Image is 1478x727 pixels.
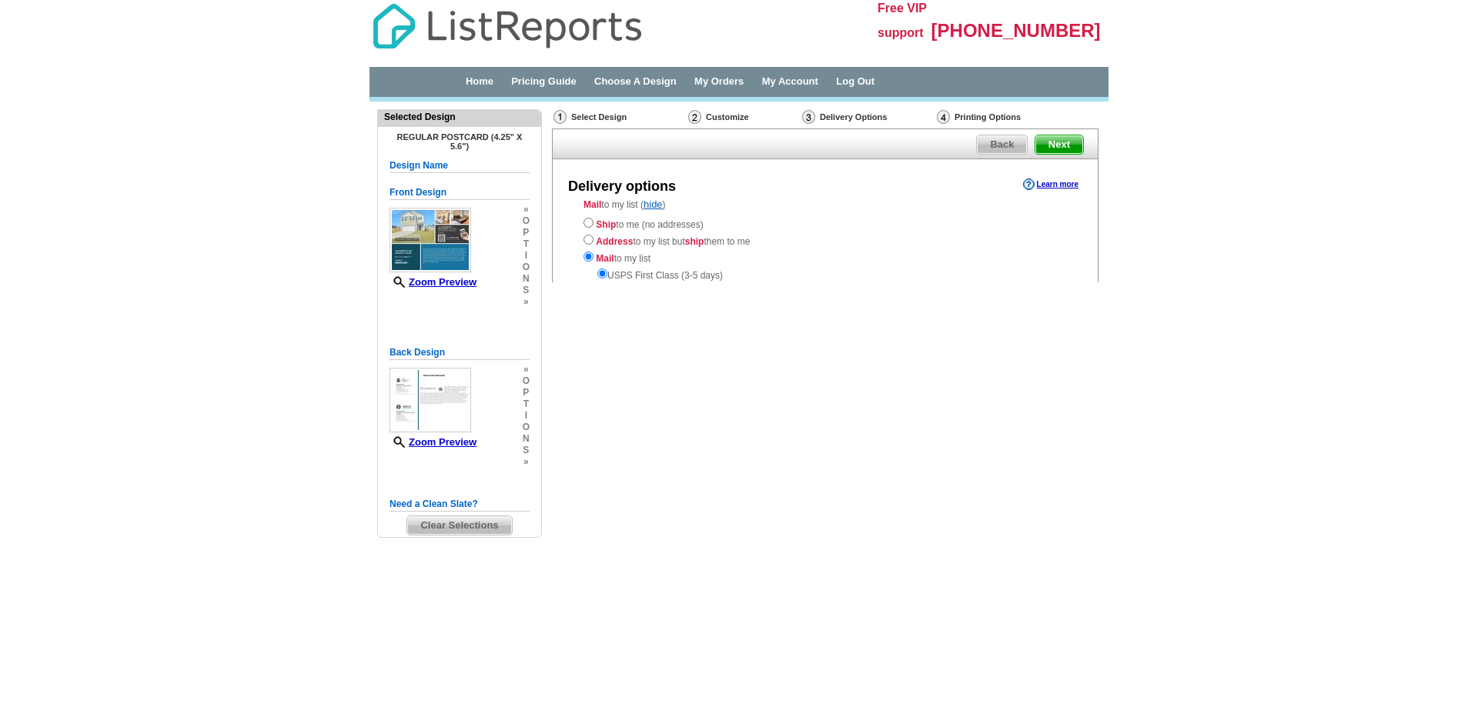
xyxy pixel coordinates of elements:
div: Delivery Options [801,109,935,128]
div: Printing Options [935,109,1072,125]
img: Delivery Options [802,110,815,124]
span: i [523,250,530,262]
div: Customize [687,109,801,125]
img: Customize [688,110,701,124]
h5: Front Design [390,185,530,200]
a: Zoom Preview [390,276,477,288]
strong: Address [596,236,633,247]
span: t [523,399,530,410]
strong: Mail [596,253,614,264]
strong: ship [685,236,704,247]
div: Select Design [552,109,687,128]
h5: Design Name [390,158,530,173]
div: Selected Design [378,110,541,124]
span: » [523,204,530,215]
span: t [523,238,530,250]
span: o [523,262,530,273]
span: » [523,296,530,308]
span: Back [977,135,1027,154]
span: Free VIP support [878,2,927,39]
a: My Orders [694,75,744,87]
span: » [523,364,530,375]
span: » [523,456,530,468]
strong: Mail [584,199,601,210]
span: Clear Selections [407,516,511,535]
a: Choose A Design [594,75,677,87]
h5: Need a Clean Slate? [390,497,530,512]
div: USPS First Class (3-5 days) [584,265,1067,282]
div: Delivery options [568,177,676,197]
a: Back [976,135,1028,155]
span: n [523,273,530,285]
img: small-thumb.jpg [390,208,471,272]
span: [PHONE_NUMBER] [931,20,1101,41]
a: Learn more [1023,178,1078,191]
a: My Account [762,75,818,87]
span: o [523,215,530,227]
span: s [523,445,530,456]
span: n [523,433,530,445]
a: Zoom Preview [390,436,477,448]
span: p [523,227,530,238]
img: Select Design [553,110,567,124]
span: p [523,387,530,399]
h5: Back Design [390,345,530,360]
span: o [523,422,530,433]
div: to me (no addresses) to my list but them to me to my list [584,215,1067,282]
img: Printing Options & Summary [937,110,950,124]
a: hide [644,198,663,210]
div: to my list ( ) [553,198,1098,282]
span: s [523,285,530,296]
a: Home [466,75,493,87]
span: i [523,410,530,422]
a: Pricing Guide [511,75,577,87]
span: Next [1035,135,1083,154]
span: o [523,375,530,387]
a: Log Out [836,75,874,87]
strong: Ship [596,219,616,230]
h4: Regular Postcard (4.25" x 5.6") [390,132,530,151]
img: small-thumb.jpg [390,368,471,432]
